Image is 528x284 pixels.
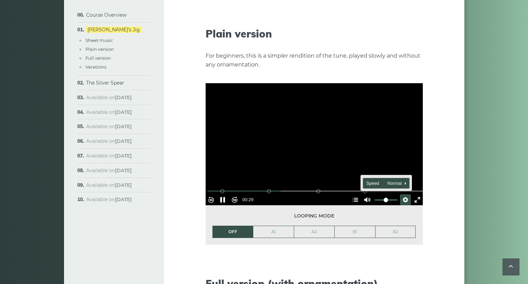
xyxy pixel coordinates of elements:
strong: [DATE] [115,138,132,144]
span: Available on [86,94,132,101]
a: Plain version [85,46,114,52]
a: Course Overview [86,12,127,18]
span: Available on [86,182,132,188]
span: Available on [86,109,132,115]
h2: Plain version [206,28,423,40]
a: Sheet music [85,38,113,43]
span: Available on [86,196,132,203]
strong: [DATE] [115,153,132,159]
strong: [DATE] [115,182,132,188]
span: Looping mode [212,212,416,220]
a: B2 [375,226,416,238]
strong: [DATE] [115,196,132,203]
a: Varations [85,64,106,70]
span: Available on [86,138,132,144]
span: Available on [86,153,132,159]
strong: [DATE] [115,123,132,130]
a: The Silver Spear [86,80,124,86]
a: A1 [253,226,294,238]
strong: [DATE] [115,167,132,174]
strong: [DATE] [115,94,132,101]
a: [PERSON_NAME]’s Jig [86,27,141,33]
a: A2 [294,226,335,238]
span: Available on [86,167,132,174]
p: For beginners, this is a simpler rendition of the tune, played slowly and without any ornamentation. [206,51,423,69]
a: B1 [335,226,375,238]
strong: [DATE] [115,109,132,115]
span: Available on [86,123,132,130]
a: Full version [85,55,111,61]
